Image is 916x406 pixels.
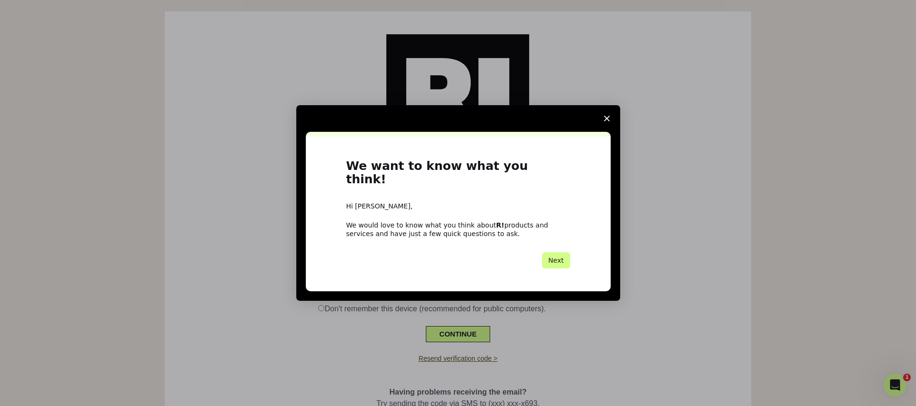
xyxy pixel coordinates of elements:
button: Next [542,252,570,268]
b: R! [496,221,504,229]
div: Hi [PERSON_NAME], [346,202,570,211]
div: We would love to know what you think about products and services and have just a few quick questi... [346,221,570,238]
span: Close survey [594,105,620,132]
h1: We want to know what you think! [346,159,570,192]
